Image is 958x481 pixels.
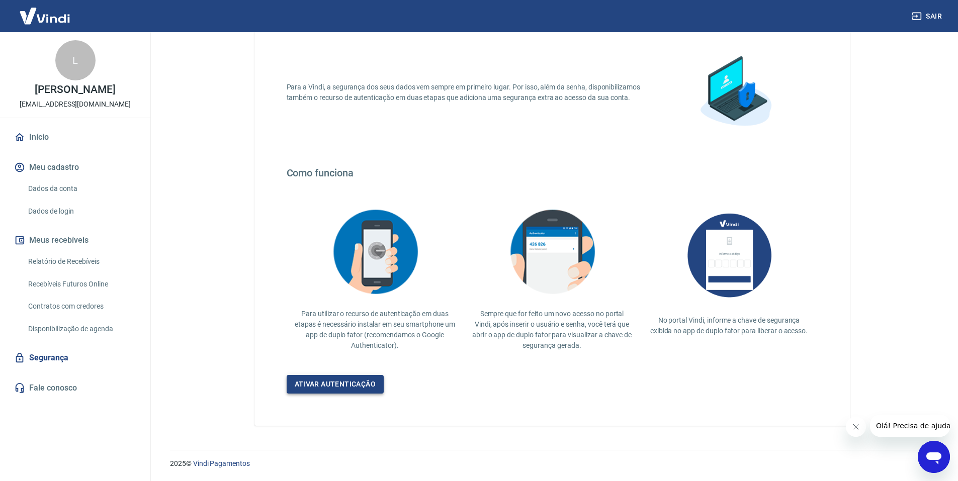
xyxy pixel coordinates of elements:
[12,377,138,399] a: Fale conosco
[679,203,779,307] img: AUbNX1O5CQAAAABJRU5ErkJggg==
[35,84,115,95] p: [PERSON_NAME]
[12,347,138,369] a: Segurança
[287,167,818,179] h4: Como funciona
[918,441,950,473] iframe: Botão para abrir a janela de mensagens
[685,42,786,143] img: explication-mfa1.88a31355a892c34851cc.png
[24,178,138,199] a: Dados da conta
[24,296,138,317] a: Contratos com credores
[325,203,425,301] img: explication-mfa2.908d58f25590a47144d3.png
[24,274,138,295] a: Recebíveis Futuros Online
[287,82,653,103] p: Para a Vindi, a segurança dos seus dados vem sempre em primeiro lugar. Por isso, além da senha, d...
[12,1,77,31] img: Vindi
[24,201,138,222] a: Dados de login
[846,417,866,437] iframe: Fechar mensagem
[910,7,946,26] button: Sair
[287,375,384,394] a: Ativar autenticação
[12,229,138,251] button: Meus recebíveis
[649,315,810,336] p: No portal Vindi, informe a chave de segurança exibida no app de duplo fator para liberar o acesso.
[295,309,456,351] p: Para utilizar o recurso de autenticação em duas etapas é necessário instalar em seu smartphone um...
[6,7,84,15] span: Olá! Precisa de ajuda?
[870,415,950,437] iframe: Mensagem da empresa
[12,126,138,148] a: Início
[20,99,131,110] p: [EMAIL_ADDRESS][DOMAIN_NAME]
[502,203,602,301] img: explication-mfa3.c449ef126faf1c3e3bb9.png
[55,40,96,80] div: L
[472,309,633,351] p: Sempre que for feito um novo acesso no portal Vindi, após inserir o usuário e senha, você terá qu...
[24,319,138,339] a: Disponibilização de agenda
[24,251,138,272] a: Relatório de Recebíveis
[193,459,250,467] a: Vindi Pagamentos
[170,458,934,469] p: 2025 ©
[12,156,138,178] button: Meu cadastro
